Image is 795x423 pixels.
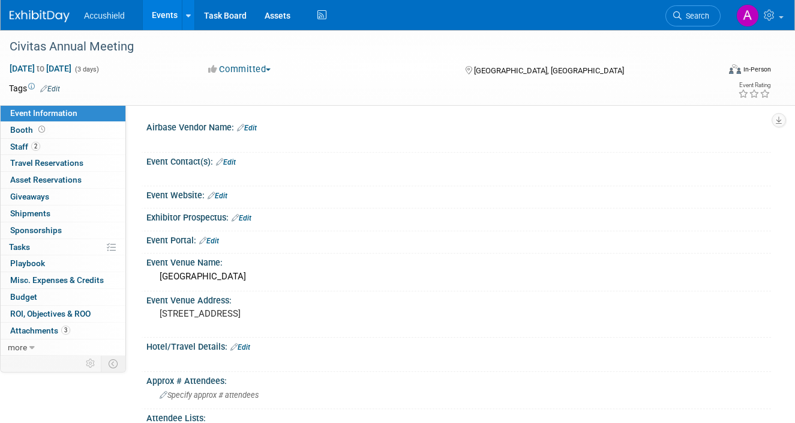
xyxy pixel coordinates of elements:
a: more [1,339,125,356]
a: Tasks [1,239,125,255]
span: Tasks [9,242,30,252]
span: (3 days) [74,65,99,73]
a: Booth [1,122,125,138]
span: Accushield [84,11,125,20]
span: Specify approx # attendees [160,391,259,400]
a: Edit [237,124,257,132]
div: Event Contact(s): [146,153,771,168]
span: Event Information [10,108,77,118]
span: to [35,64,46,73]
span: [DATE] [DATE] [9,63,72,74]
td: Personalize Event Tab Strip [80,356,101,371]
a: Sponsorships [1,222,125,239]
a: Staff2 [1,139,125,155]
div: In-Person [743,65,771,74]
span: Booth [10,125,47,135]
div: Civitas Annual Meeting [5,36,706,58]
span: Travel Reservations [10,158,83,168]
span: Attachments [10,326,70,335]
div: Event Portal: [146,231,771,247]
a: Travel Reservations [1,155,125,171]
pre: [STREET_ADDRESS] [160,308,394,319]
a: Budget [1,289,125,305]
div: Event Format [659,62,771,81]
span: ROI, Objectives & ROO [10,309,91,318]
a: Asset Reservations [1,172,125,188]
span: Misc. Expenses & Credits [10,275,104,285]
a: Giveaways [1,189,125,205]
span: 3 [61,326,70,335]
div: Event Website: [146,186,771,202]
img: Alexandria Cantrell [736,4,759,27]
a: Edit [199,237,219,245]
div: Airbase Vendor Name: [146,118,771,134]
td: Tags [9,82,60,94]
span: Budget [10,292,37,302]
span: Staff [10,142,40,151]
div: Hotel/Travel Details: [146,338,771,353]
span: Shipments [10,208,50,218]
a: Edit [40,85,60,93]
span: Search [682,11,709,20]
a: Search [665,5,721,26]
a: Edit [232,214,251,222]
div: Event Venue Name: [146,254,771,269]
div: Event Rating [738,82,770,88]
a: Event Information [1,105,125,121]
div: [GEOGRAPHIC_DATA] [155,267,762,286]
a: Edit [230,343,250,351]
td: Toggle Event Tabs [101,356,126,371]
div: Event Venue Address: [146,291,771,306]
span: more [8,342,27,352]
a: ROI, Objectives & ROO [1,306,125,322]
span: Playbook [10,258,45,268]
img: Format-Inperson.png [729,64,741,74]
span: Sponsorships [10,225,62,235]
a: Playbook [1,255,125,272]
a: Misc. Expenses & Credits [1,272,125,288]
div: Exhibitor Prospectus: [146,208,771,224]
img: ExhibitDay [10,10,70,22]
span: [GEOGRAPHIC_DATA], [GEOGRAPHIC_DATA] [474,66,624,75]
a: Edit [216,158,236,166]
a: Edit [208,192,227,200]
span: Asset Reservations [10,175,82,184]
span: 2 [31,142,40,151]
button: Committed [204,63,275,76]
div: Approx # Attendees: [146,372,771,387]
a: Attachments3 [1,323,125,339]
a: Shipments [1,205,125,222]
span: Giveaways [10,192,49,201]
span: Booth not reserved yet [36,125,47,134]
